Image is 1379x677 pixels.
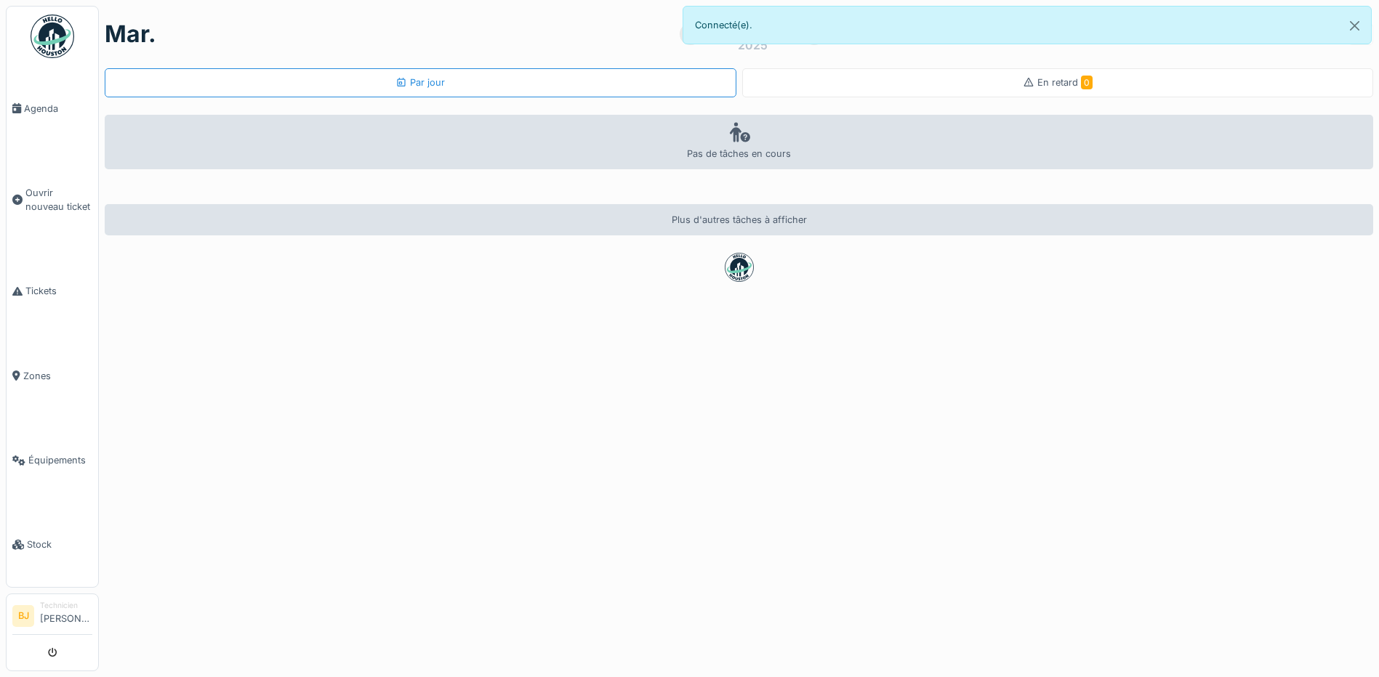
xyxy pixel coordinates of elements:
a: Équipements [7,418,98,503]
li: [PERSON_NAME] [40,600,92,631]
button: Close [1338,7,1371,45]
h1: mar. [105,20,156,48]
span: Zones [23,369,92,383]
span: Équipements [28,453,92,467]
span: 0 [1081,76,1093,89]
a: Zones [7,333,98,418]
a: Stock [7,503,98,587]
li: BJ [12,605,34,627]
div: Pas de tâches en cours [105,115,1373,169]
div: 2025 [738,36,768,54]
a: BJ Technicien[PERSON_NAME] [12,600,92,635]
span: Ouvrir nouveau ticket [25,186,92,214]
div: Plus d'autres tâches à afficher [105,204,1373,235]
div: Technicien [40,600,92,611]
a: Ouvrir nouveau ticket [7,150,98,249]
a: Agenda [7,66,98,150]
span: Tickets [25,284,92,298]
span: Stock [27,538,92,551]
img: Badge_color-CXgf-gQk.svg [31,15,74,58]
div: Par jour [395,76,445,89]
div: Connecté(e). [683,6,1372,44]
a: Tickets [7,249,98,333]
span: Agenda [24,102,92,115]
img: badge-BVDL4wpA.svg [725,253,754,282]
span: En retard [1037,77,1093,88]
